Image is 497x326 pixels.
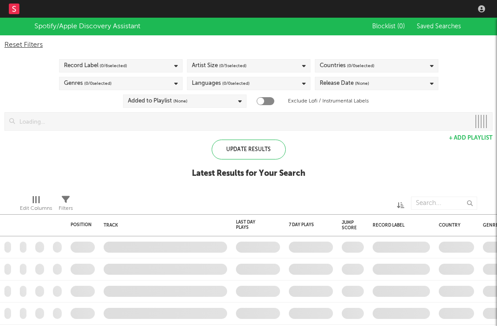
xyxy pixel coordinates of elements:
[320,61,374,71] div: Countries
[342,220,357,231] div: Jump Score
[417,23,463,30] span: Saved Searches
[212,140,286,159] div: Update Results
[219,61,247,71] span: ( 0 / 5 selected)
[355,78,369,89] span: (None)
[128,96,187,106] div: Added to Playlist
[20,203,52,214] div: Edit Columns
[64,78,112,89] div: Genres
[84,78,112,89] span: ( 0 / 0 selected)
[347,61,374,71] span: ( 0 / 0 selected)
[15,113,470,130] input: Loading...
[320,78,369,89] div: Release Date
[397,23,405,30] span: ( 0 )
[59,203,73,214] div: Filters
[192,78,250,89] div: Languages
[372,23,405,30] span: Blocklist
[236,220,267,230] div: Last Day Plays
[222,78,250,89] span: ( 0 / 0 selected)
[192,61,247,71] div: Artist Size
[59,192,73,218] div: Filters
[100,61,127,71] span: ( 0 / 6 selected)
[64,61,127,71] div: Record Label
[4,40,493,50] div: Reset Filters
[449,135,493,141] button: + Add Playlist
[173,96,187,106] span: (None)
[289,222,320,227] div: 7 Day Plays
[288,96,369,106] label: Exclude Lofi / Instrumental Labels
[439,223,470,228] div: Country
[414,23,463,30] button: Saved Searches
[411,197,477,210] input: Search...
[34,21,140,32] div: Spotify/Apple Discovery Assistant
[192,168,305,179] div: Latest Results for Your Search
[20,192,52,218] div: Edit Columns
[71,222,92,227] div: Position
[373,223,426,228] div: Record Label
[104,223,223,228] div: Track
